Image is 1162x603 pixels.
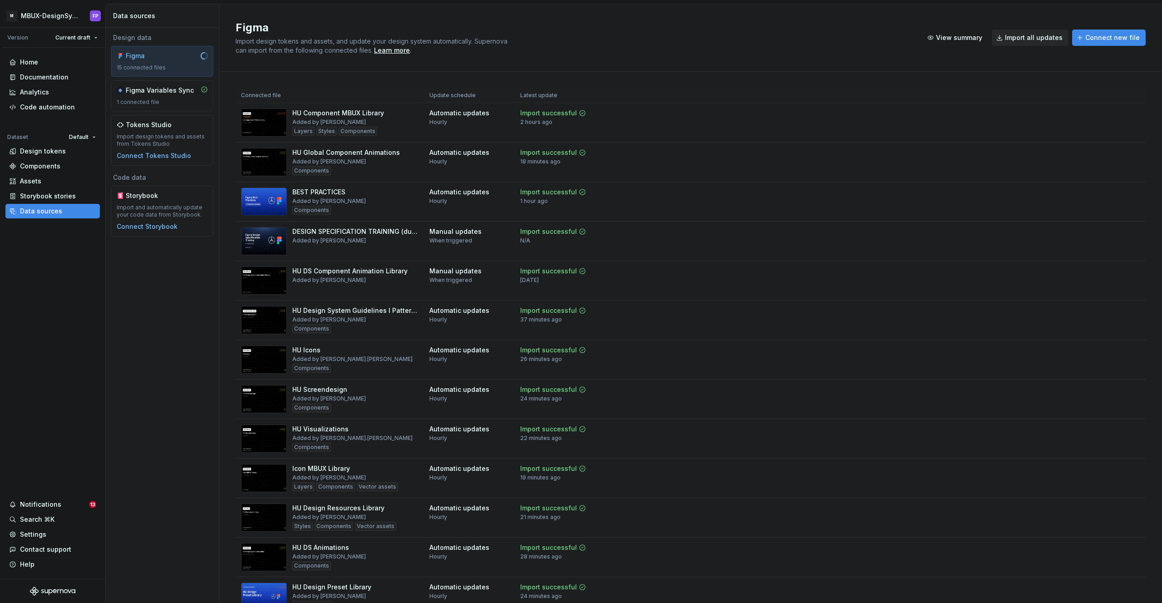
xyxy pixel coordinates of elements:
span: Connect new file [1085,33,1140,42]
div: Hourly [429,158,447,165]
div: Added by [PERSON_NAME] [292,514,366,521]
div: HU Component MBUX Library [292,109,384,118]
div: Learn more [374,46,410,55]
div: Styles [316,127,337,136]
span: . [373,47,411,54]
div: Added by [PERSON_NAME].[PERSON_NAME] [292,435,413,442]
a: Figma Variables Sync1 connected file [111,80,213,111]
div: Automatic updates [429,543,489,552]
div: 28 minutes ago [520,553,562,560]
div: Added by [PERSON_NAME] [292,198,366,205]
div: Import successful [520,227,577,236]
div: HU Design System Guidelines l Patterns [292,306,419,315]
div: Components [292,561,331,570]
a: Settings [5,527,100,542]
div: Automatic updates [429,306,489,315]
div: Components [292,324,331,333]
div: Manual updates [429,227,482,236]
div: Hourly [429,316,447,323]
div: Import successful [520,109,577,118]
div: Import successful [520,346,577,355]
div: Vector assets [357,482,398,491]
button: Contact support [5,542,100,557]
div: Layers [292,127,315,136]
button: Default [65,131,100,143]
a: Figma15 connected files [111,46,213,77]
div: Hourly [429,119,447,126]
div: [DATE] [520,277,539,284]
div: Added by [PERSON_NAME] [292,593,366,600]
div: 1 connected file [117,99,208,106]
div: Automatic updates [429,148,489,157]
div: Components [339,127,377,136]
div: Added by [PERSON_NAME] [292,316,366,323]
div: Storybook [126,191,169,200]
svg: Supernova Logo [30,587,75,596]
a: Analytics [5,85,100,99]
div: Import successful [520,583,577,592]
div: Import successful [520,267,577,276]
div: Added by [PERSON_NAME] [292,277,366,284]
div: Components [292,443,331,452]
div: Figma [126,51,169,60]
div: Design data [111,33,213,42]
div: Vector assets [355,522,396,531]
div: Added by [PERSON_NAME].[PERSON_NAME] [292,356,413,363]
div: Import successful [520,385,577,394]
div: Figma Variables Sync [126,86,194,95]
div: 22 minutes ago [520,435,562,442]
div: Version [7,34,28,41]
div: Automatic updates [429,425,489,434]
div: Hourly [429,514,447,521]
span: 13 [89,501,96,508]
div: HU Screendesign [292,385,347,394]
div: Import successful [520,425,577,434]
span: Import design tokens and assets, and update your design system automatically. Supernova can impor... [236,37,509,54]
div: Design tokens [20,147,66,156]
div: 1 hour ago [520,198,548,205]
button: Import all updates [992,30,1068,46]
a: Components [5,159,100,173]
div: 18 minutes ago [520,158,561,165]
div: Added by [PERSON_NAME] [292,119,366,126]
div: Components [20,162,60,171]
button: View summary [923,30,988,46]
div: HU Visualizations [292,425,349,434]
div: Dataset [7,133,28,141]
span: Current draft [55,34,90,41]
div: Layers [292,482,315,491]
button: Help [5,557,100,572]
div: Data sources [113,11,215,20]
h2: Figma [236,20,912,35]
div: Components [292,206,331,215]
button: Connect Tokens Studio [117,151,191,160]
div: Import and automatically update your code data from Storybook. [117,204,208,218]
div: HU Design Preset Library [292,583,371,592]
div: Icon MBUX Library [292,464,350,473]
div: Components [292,364,331,373]
div: Hourly [429,553,447,560]
button: Connect new file [1072,30,1146,46]
div: Import successful [520,543,577,552]
div: 15 connected files [117,64,208,71]
button: Connect Storybook [117,222,177,231]
div: Import design tokens and assets from Tokens Studio [117,133,208,148]
div: Automatic updates [429,385,489,394]
div: Tokens Studio [126,120,172,129]
div: Added by [PERSON_NAME] [292,553,366,560]
div: Code data [111,173,213,182]
div: Automatic updates [429,188,489,197]
span: Import all updates [1005,33,1063,42]
div: Import successful [520,188,577,197]
div: M [6,10,17,21]
div: DESIGN SPECIFICATION TRAINING (duplicate this file!) [292,227,419,236]
div: Manual updates [429,267,482,276]
div: FP [93,12,98,20]
button: Notifications13 [5,497,100,512]
div: Automatic updates [429,583,489,592]
div: HU Icons [292,346,320,355]
div: HU DS Component Animation Library [292,267,408,276]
